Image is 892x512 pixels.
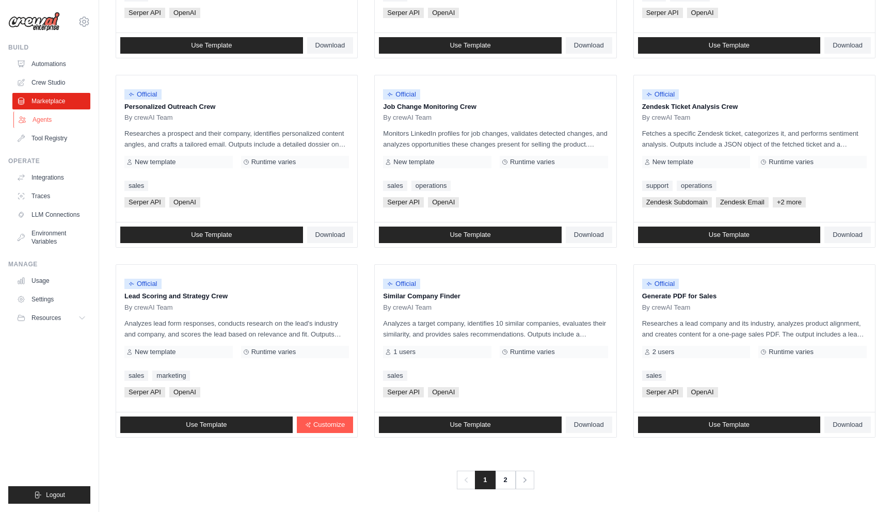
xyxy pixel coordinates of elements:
[574,421,604,429] span: Download
[383,371,407,381] a: sales
[124,181,148,191] a: sales
[769,158,814,166] span: Runtime varies
[120,227,303,243] a: Use Template
[687,387,718,397] span: OpenAI
[124,102,349,112] p: Personalized Outreach Crew
[315,231,345,239] span: Download
[8,260,90,268] div: Manage
[383,181,407,191] a: sales
[315,41,345,50] span: Download
[574,231,604,239] span: Download
[773,197,806,207] span: +2 more
[638,227,821,243] a: Use Template
[383,114,432,122] span: By crewAI Team
[411,181,451,191] a: operations
[383,291,608,301] p: Similar Company Finder
[709,41,750,50] span: Use Template
[12,169,90,186] a: Integrations
[12,188,90,204] a: Traces
[379,37,562,54] a: Use Template
[169,197,200,207] span: OpenAI
[12,56,90,72] a: Automations
[124,303,173,312] span: By crewAI Team
[574,41,604,50] span: Download
[642,371,666,381] a: sales
[12,93,90,109] a: Marketplace
[12,130,90,147] a: Tool Registry
[135,158,176,166] span: New template
[642,387,683,397] span: Serper API
[450,41,490,50] span: Use Template
[824,417,871,433] a: Download
[566,37,612,54] a: Download
[642,291,867,301] p: Generate PDF for Sales
[124,128,349,150] p: Researches a prospect and their company, identifies personalized content angles, and crafts a tai...
[152,371,190,381] a: marketing
[124,371,148,381] a: sales
[383,8,424,18] span: Serper API
[393,348,416,356] span: 1 users
[677,181,716,191] a: operations
[833,421,863,429] span: Download
[638,37,821,54] a: Use Template
[135,348,176,356] span: New template
[642,89,679,100] span: Official
[169,8,200,18] span: OpenAI
[716,197,769,207] span: Zendesk Email
[475,471,495,489] span: 1
[642,318,867,340] p: Researches a lead company and its industry, analyzes product alignment, and creates content for a...
[124,8,165,18] span: Serper API
[46,491,65,499] span: Logout
[12,310,90,326] button: Resources
[297,417,353,433] a: Customize
[383,128,608,150] p: Monitors LinkedIn profiles for job changes, validates detected changes, and analyzes opportunitie...
[31,314,61,322] span: Resources
[124,279,162,289] span: Official
[124,318,349,340] p: Analyzes lead form responses, conducts research on the lead's industry and company, and scores th...
[652,158,693,166] span: New template
[307,227,354,243] a: Download
[251,348,296,356] span: Runtime varies
[383,279,420,289] span: Official
[566,417,612,433] a: Download
[120,37,303,54] a: Use Template
[12,206,90,223] a: LLM Connections
[642,114,691,122] span: By crewAI Team
[383,89,420,100] span: Official
[124,197,165,207] span: Serper API
[495,471,516,489] a: 2
[12,74,90,91] a: Crew Studio
[652,348,675,356] span: 2 users
[510,348,555,356] span: Runtime varies
[124,89,162,100] span: Official
[383,102,608,112] p: Job Change Monitoring Crew
[124,387,165,397] span: Serper API
[833,41,863,50] span: Download
[251,158,296,166] span: Runtime varies
[124,114,173,122] span: By crewAI Team
[383,197,424,207] span: Serper API
[8,486,90,504] button: Logout
[428,197,459,207] span: OpenAI
[709,231,750,239] span: Use Template
[169,387,200,397] span: OpenAI
[120,417,293,433] a: Use Template
[642,303,691,312] span: By crewAI Team
[769,348,814,356] span: Runtime varies
[307,37,354,54] a: Download
[450,421,490,429] span: Use Template
[8,43,90,52] div: Build
[450,231,490,239] span: Use Template
[12,273,90,289] a: Usage
[824,227,871,243] a: Download
[8,157,90,165] div: Operate
[428,8,459,18] span: OpenAI
[687,8,718,18] span: OpenAI
[457,471,534,489] nav: Pagination
[824,37,871,54] a: Download
[379,227,562,243] a: Use Template
[642,197,712,207] span: Zendesk Subdomain
[709,421,750,429] span: Use Template
[313,421,345,429] span: Customize
[191,231,232,239] span: Use Template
